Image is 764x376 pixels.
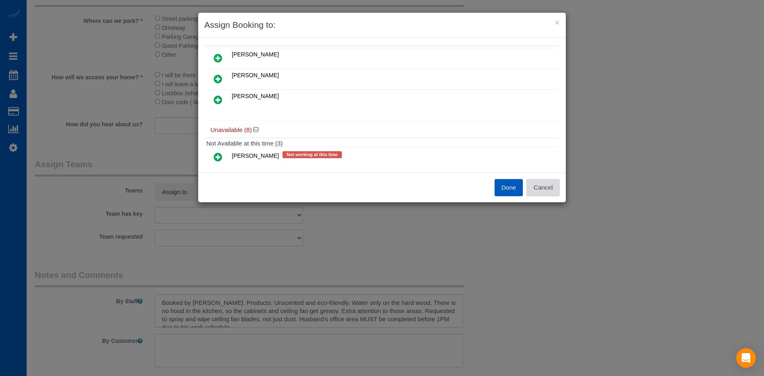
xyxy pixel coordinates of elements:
span: [PERSON_NAME] [232,51,279,58]
button: × [555,18,560,27]
div: Open Intercom Messenger [736,348,756,368]
span: [PERSON_NAME] [232,93,279,99]
button: Cancel [527,179,560,196]
h3: Assign Booking to: [204,19,560,31]
h4: Not Available at this time (3) [206,140,558,147]
span: [PERSON_NAME] [232,153,279,159]
span: Not working at this time [283,151,342,158]
span: [PERSON_NAME] [232,72,279,78]
button: Done [495,179,523,196]
h4: Unavailable (8) [210,127,554,134]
